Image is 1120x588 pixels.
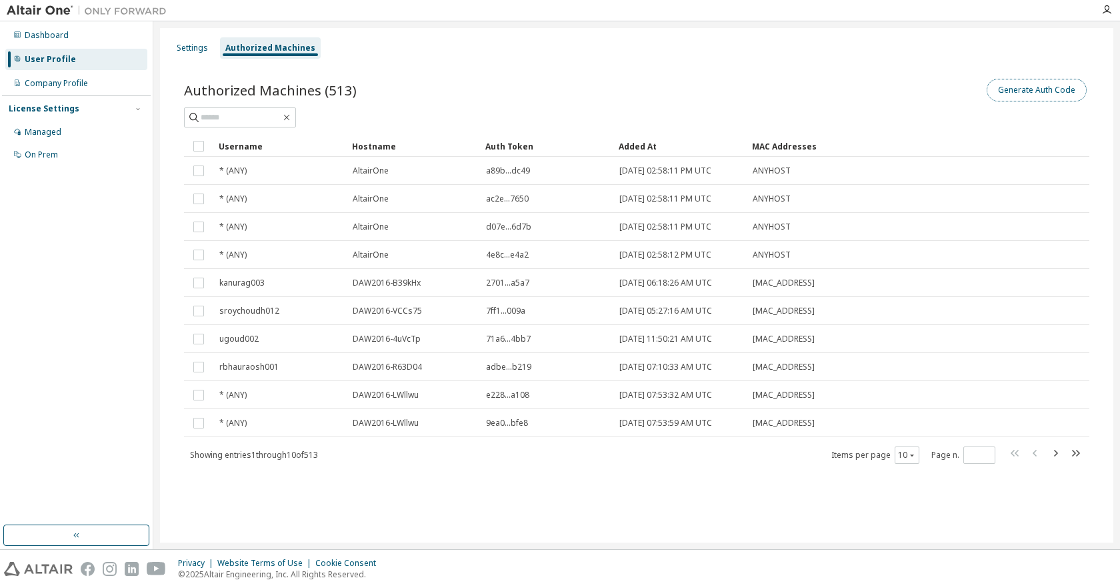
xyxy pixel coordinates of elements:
span: rbhauraosh001 [219,362,279,372]
div: Website Terms of Use [217,558,315,569]
div: Authorized Machines [225,43,315,53]
span: ANYHOST [753,166,791,176]
span: AltairOne [353,250,389,260]
span: AltairOne [353,222,389,232]
img: linkedin.svg [125,562,139,576]
div: Username [219,135,341,157]
span: AltairOne [353,194,389,204]
span: [DATE] 07:53:32 AM UTC [619,390,712,400]
span: [DATE] 06:18:26 AM UTC [619,278,712,288]
span: * (ANY) [219,222,247,232]
span: Page n. [931,447,995,464]
span: [DATE] 02:58:11 PM UTC [619,166,711,176]
span: [MAC_ADDRESS] [753,278,815,288]
img: altair_logo.svg [4,562,73,576]
div: MAC Addresses [752,135,949,157]
img: Altair One [7,4,173,17]
span: [MAC_ADDRESS] [753,306,815,316]
span: DAW2016-LWllwu [353,390,419,400]
span: DAW2016-LWllwu [353,418,419,428]
span: DAW2016-B39kHx [353,278,421,288]
div: Settings [177,43,208,53]
span: adbe...b219 [486,362,531,372]
div: User Profile [25,54,76,65]
span: * (ANY) [219,194,247,204]
div: Privacy [178,558,217,569]
span: [MAC_ADDRESS] [753,334,815,344]
span: * (ANY) [219,166,247,176]
span: [MAC_ADDRESS] [753,362,815,372]
span: DAW2016-R63D04 [353,362,422,372]
span: [MAC_ADDRESS] [753,418,815,428]
div: Hostname [352,135,475,157]
span: [DATE] 02:58:11 PM UTC [619,194,711,204]
button: 10 [898,450,916,461]
span: * (ANY) [219,418,247,428]
span: ugoud002 [219,334,259,344]
div: On Prem [25,150,58,160]
span: ac2e...7650 [486,194,529,204]
span: Showing entries 1 through 10 of 513 [190,449,318,461]
div: Auth Token [485,135,608,157]
span: [DATE] 07:53:59 AM UTC [619,418,712,428]
span: [DATE] 02:58:11 PM UTC [619,222,711,232]
div: Managed [25,127,61,137]
span: 7ff1...009a [486,306,525,316]
span: * (ANY) [219,390,247,400]
span: 9ea0...bfe8 [486,418,528,428]
span: [DATE] 07:10:33 AM UTC [619,362,712,372]
span: DAW2016-VCCs75 [353,306,422,316]
div: Company Profile [25,78,88,89]
span: ANYHOST [753,250,791,260]
span: [DATE] 11:50:21 AM UTC [619,334,712,344]
div: Added At [619,135,741,157]
span: 2701...a5a7 [486,278,529,288]
span: ANYHOST [753,222,791,232]
span: e228...a108 [486,390,529,400]
span: AltairOne [353,166,389,176]
span: [DATE] 05:27:16 AM UTC [619,306,712,316]
span: 71a6...4bb7 [486,334,531,344]
span: [MAC_ADDRESS] [753,390,815,400]
button: Generate Auth Code [987,79,1087,101]
img: youtube.svg [147,562,166,576]
span: Authorized Machines (513) [184,81,357,99]
img: instagram.svg [103,562,117,576]
p: © 2025 Altair Engineering, Inc. All Rights Reserved. [178,569,384,580]
div: Cookie Consent [315,558,384,569]
div: Dashboard [25,30,69,41]
span: [DATE] 02:58:12 PM UTC [619,250,711,260]
span: 4e8c...e4a2 [486,250,529,260]
span: d07e...6d7b [486,222,531,232]
span: DAW2016-4uVcTp [353,334,421,344]
span: Items per page [831,447,919,464]
span: a89b...dc49 [486,166,530,176]
div: License Settings [9,103,79,114]
img: facebook.svg [81,562,95,576]
span: kanurag003 [219,278,265,288]
span: * (ANY) [219,250,247,260]
span: sroychoudh012 [219,306,279,316]
span: ANYHOST [753,194,791,204]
